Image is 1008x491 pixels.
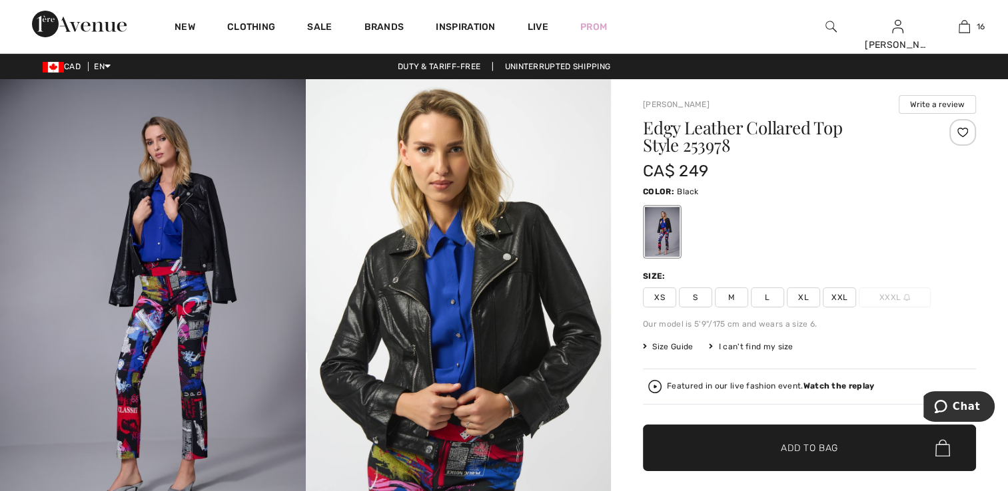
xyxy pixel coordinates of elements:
img: My Bag [959,19,970,35]
a: Prom [580,20,607,34]
span: EN [94,62,111,71]
span: XL [787,287,820,307]
div: Our model is 5'9"/175 cm and wears a size 6. [643,318,976,330]
span: 16 [977,21,985,33]
span: Inspiration [436,21,495,35]
img: search the website [825,19,837,35]
a: Brands [364,21,404,35]
span: XS [643,287,676,307]
span: L [751,287,784,307]
a: 16 [931,19,997,35]
a: Clothing [227,21,275,35]
a: Sale [307,21,332,35]
a: Sign In [892,20,903,33]
img: Bag.svg [935,439,950,456]
span: S [679,287,712,307]
span: CAD [43,62,86,71]
span: Add to Bag [781,441,838,455]
span: Size Guide [643,341,693,353]
img: My Info [892,19,903,35]
img: Watch the replay [648,380,662,393]
span: Color: [643,187,674,196]
button: Add to Bag [643,424,976,471]
img: Canadian Dollar [43,62,64,73]
div: Black [645,207,680,257]
span: XXL [823,287,856,307]
span: CA$ 249 [643,162,708,180]
a: Live [528,20,548,34]
a: New [175,21,195,35]
span: M [715,287,748,307]
div: Size: [643,270,668,282]
span: Black [677,187,699,196]
strong: Watch the replay [803,381,875,391]
a: [PERSON_NAME] [643,100,710,109]
img: ring-m.svg [903,294,910,301]
div: Featured in our live fashion event. [667,382,874,391]
button: Write a review [899,95,976,114]
div: I can't find my size [709,341,793,353]
img: 1ère Avenue [32,11,127,37]
span: XXXL [859,287,931,307]
h1: Edgy Leather Collared Top Style 253978 [643,119,921,154]
div: [PERSON_NAME] [865,38,930,52]
iframe: Opens a widget where you can chat to one of our agents [923,391,995,424]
